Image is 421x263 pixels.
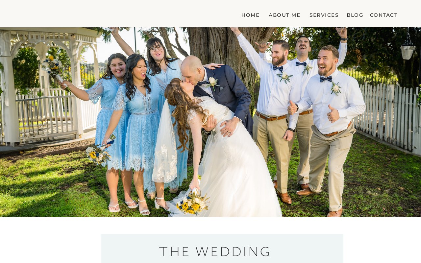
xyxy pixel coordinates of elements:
[239,11,260,17] a: home
[345,11,363,17] a: blog
[265,11,300,17] a: about me
[308,11,340,17] a: Services
[369,11,398,17] a: contact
